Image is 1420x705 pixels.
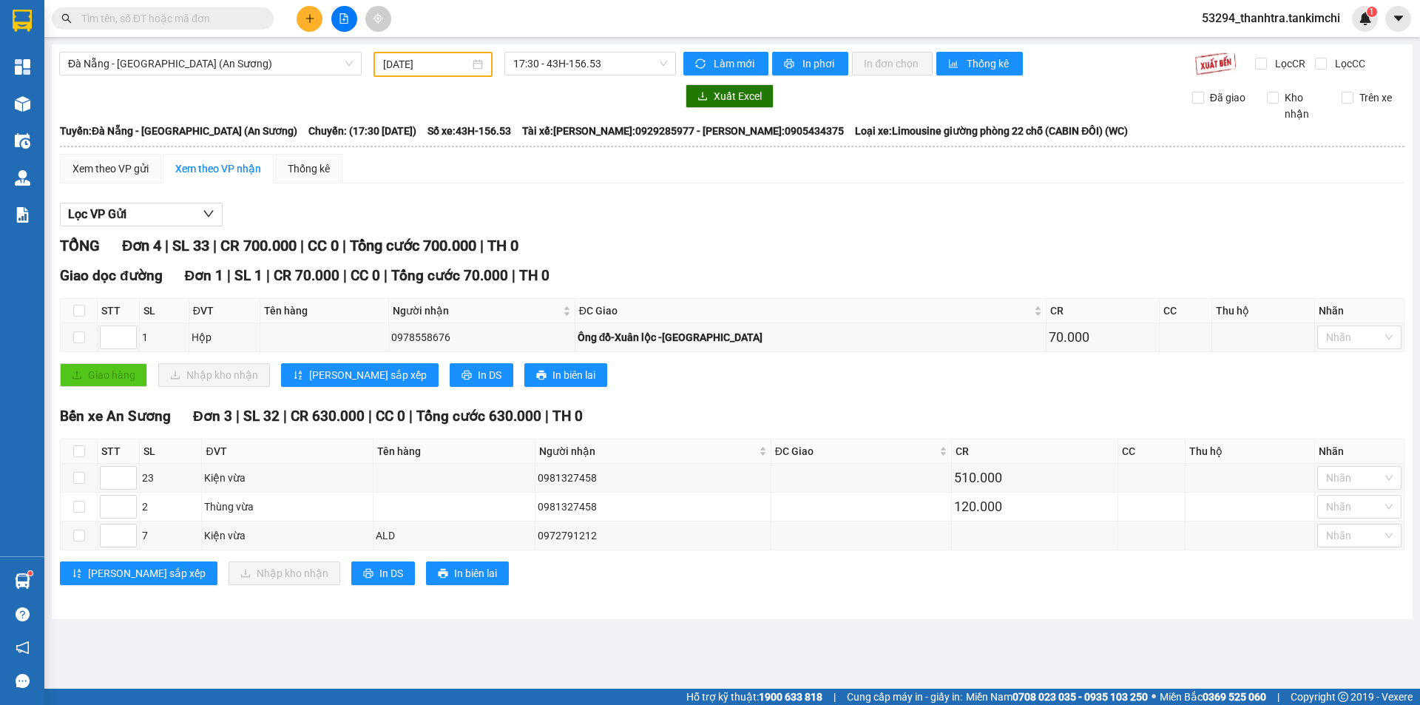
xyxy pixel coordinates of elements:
[142,470,199,486] div: 23
[28,571,33,576] sup: 1
[142,499,199,515] div: 2
[122,237,161,254] span: Đơn 4
[834,689,836,705] span: |
[227,267,231,284] span: |
[202,439,373,464] th: ĐVT
[309,367,427,383] span: [PERSON_NAME] sắp xếp
[175,161,261,177] div: Xem theo VP nhận
[60,363,147,387] button: uploadGiao hàng
[1152,694,1156,700] span: ⚪️
[15,170,30,186] img: warehouse-icon
[538,470,768,486] div: 0981327458
[60,267,163,284] span: Giao dọc đường
[142,329,186,345] div: 1
[1279,90,1331,122] span: Kho nhận
[140,439,202,464] th: SL
[852,52,933,75] button: In đơn chọn
[68,53,353,75] span: Đà Nẵng - Sài Gòn (An Sương)
[416,408,541,425] span: Tổng cước 630.000
[72,568,82,580] span: sort-ascending
[552,367,595,383] span: In biên lai
[15,133,30,149] img: warehouse-icon
[1353,90,1398,106] span: Trên xe
[1190,9,1352,27] span: 53294_thanhtra.tankimchi
[60,561,217,585] button: sort-ascending[PERSON_NAME] sắp xếp
[204,527,370,544] div: Kiện vừa
[266,267,270,284] span: |
[291,408,365,425] span: CR 630.000
[293,370,303,382] span: sort-ascending
[1269,55,1308,72] span: Lọc CR
[158,363,270,387] button: downloadNhập kho nhận
[967,55,1011,72] span: Thống kê
[220,237,297,254] span: CR 700.000
[300,237,304,254] span: |
[363,568,373,580] span: printer
[954,468,1115,488] div: 510.000
[1369,7,1374,17] span: 1
[193,408,232,425] span: Đơn 3
[393,303,560,319] span: Người nhận
[538,499,768,515] div: 0981327458
[204,499,370,515] div: Thùng vừa
[308,123,416,139] span: Chuyến: (17:30 [DATE])
[545,408,549,425] span: |
[16,641,30,655] span: notification
[68,205,126,223] span: Lọc VP Gửi
[513,53,667,75] span: 17:30 - 43H-156.53
[695,58,708,70] span: sync
[15,207,30,223] img: solution-icon
[948,58,961,70] span: bar-chart
[1160,689,1266,705] span: Miền Bắc
[373,13,383,24] span: aim
[461,370,472,382] span: printer
[512,267,515,284] span: |
[60,203,223,226] button: Lọc VP Gửi
[351,267,380,284] span: CC 0
[15,96,30,112] img: warehouse-icon
[342,237,346,254] span: |
[308,237,339,254] span: CC 0
[578,329,1044,345] div: Ông đồ-Xuân lộc -[GEOGRAPHIC_DATA]
[351,561,415,585] button: printerIn DS
[60,125,297,137] b: Tuyến: Đà Nẵng - [GEOGRAPHIC_DATA] (An Sương)
[391,267,508,284] span: Tổng cước 70.000
[427,123,511,139] span: Số xe: 43H-156.53
[331,6,357,32] button: file-add
[775,443,936,459] span: ĐC Giao
[203,208,214,220] span: down
[936,52,1023,75] button: bar-chartThống kê
[1047,299,1160,323] th: CR
[60,408,171,425] span: Bến xe An Sương
[954,496,1115,517] div: 120.000
[552,408,583,425] span: TH 0
[539,443,756,459] span: Người nhận
[579,303,1031,319] span: ĐC Giao
[165,237,169,254] span: |
[172,237,209,254] span: SL 33
[376,527,532,544] div: ALD
[952,439,1118,464] th: CR
[368,408,372,425] span: |
[15,59,30,75] img: dashboard-icon
[88,565,206,581] span: [PERSON_NAME] sắp xếp
[409,408,413,425] span: |
[234,267,263,284] span: SL 1
[519,267,550,284] span: TH 0
[1012,691,1148,703] strong: 0708 023 035 - 0935 103 250
[343,267,347,284] span: |
[1359,12,1372,25] img: icon-new-feature
[81,10,256,27] input: Tìm tên, số ĐT hoặc mã đơn
[185,267,224,284] span: Đơn 1
[283,408,287,425] span: |
[847,689,962,705] span: Cung cấp máy in - giấy in:
[802,55,836,72] span: In phơi
[686,84,774,108] button: downloadXuất Excel
[480,237,484,254] span: |
[714,55,757,72] span: Làm mới
[1049,327,1157,348] div: 70.000
[438,568,448,580] span: printer
[772,52,848,75] button: printerIn phơi
[391,329,572,345] div: 0978558676
[98,439,140,464] th: STT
